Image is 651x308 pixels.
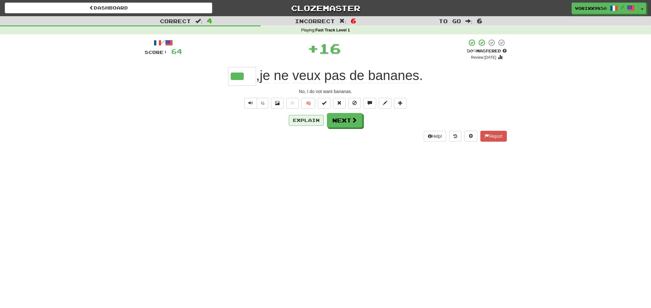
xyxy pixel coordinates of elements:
[327,113,363,128] button: Next
[363,98,376,109] button: Discuss sentence (alt+u)
[286,98,299,109] button: Favorite sentence (alt+f)
[295,18,335,24] span: Incorrect
[256,68,423,83] span: , .
[348,98,361,109] button: Ignore sentence (alt+i)
[349,68,364,83] span: de
[324,68,346,83] span: pas
[379,98,391,109] button: Edit sentence (alt+d)
[480,131,506,142] button: Report
[260,68,270,83] span: je
[289,115,324,126] button: Explain
[145,50,167,55] span: Score:
[477,17,482,24] span: 6
[145,39,182,47] div: /
[449,131,461,142] button: Round history (alt+y)
[465,18,472,24] span: :
[315,28,350,32] strong: Fast Track Level 1
[243,98,269,109] div: Text-to-speech controls
[424,131,446,142] button: Help!
[274,68,289,83] span: ne
[207,17,212,24] span: 4
[572,3,638,14] a: vorixx9850 /
[160,18,191,24] span: Correct
[575,5,607,11] span: vorixx9850
[195,18,202,24] span: :
[145,88,507,95] div: No, I do not want bananas.
[222,3,429,14] a: Clozemaster
[244,98,257,109] button: Play sentence audio (ctl+space)
[339,18,346,24] span: :
[271,98,284,109] button: Show image (alt+x)
[621,5,624,10] span: /
[368,68,419,83] span: bananes
[467,48,507,54] div: Mastered
[394,98,407,109] button: Add to collection (alt+a)
[302,98,315,109] button: 🧠
[351,17,356,24] span: 6
[257,98,269,109] button: ½
[333,98,346,109] button: Reset to 0% Mastered (alt+r)
[5,3,212,13] a: Dashboard
[467,48,476,53] span: 50 %
[439,18,461,24] span: To go
[292,68,321,83] span: veux
[319,40,341,56] span: 16
[471,55,496,60] small: Review: [DATE]
[318,98,330,109] button: Set this sentence to 100% Mastered (alt+m)
[308,39,319,58] span: +
[171,47,182,55] span: 64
